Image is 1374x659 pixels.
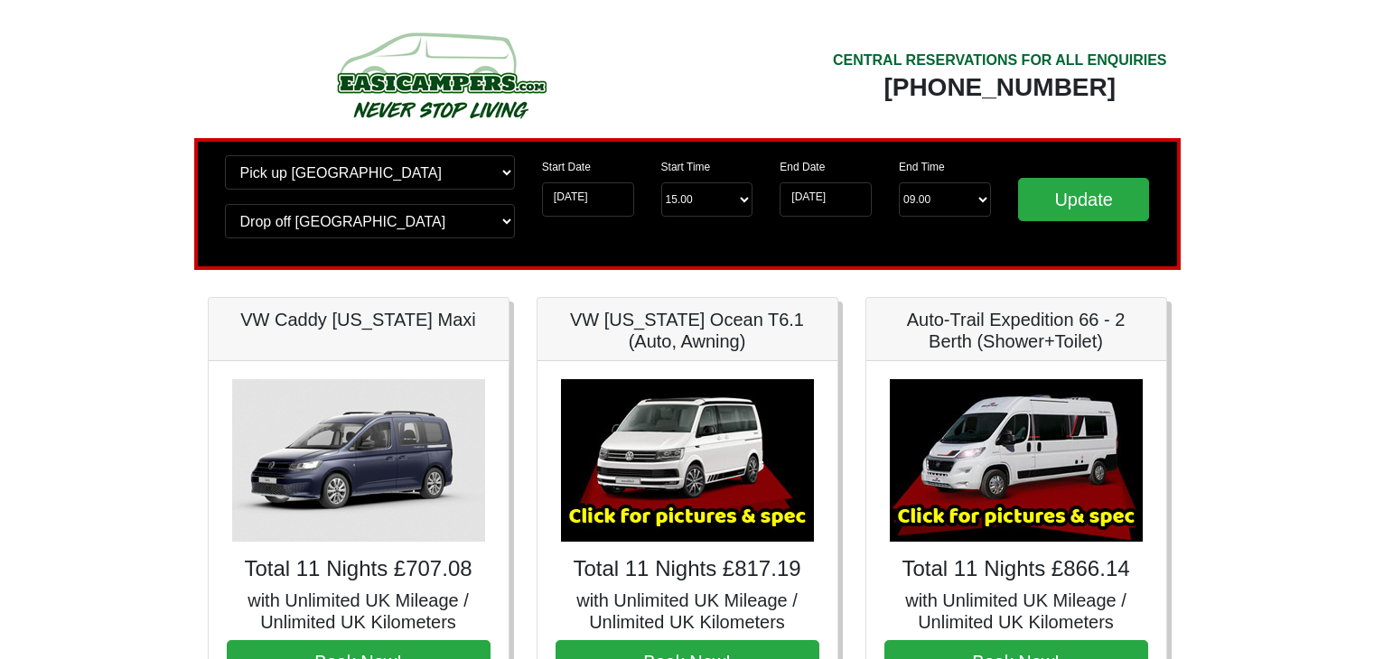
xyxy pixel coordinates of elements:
div: [PHONE_NUMBER] [833,71,1167,104]
input: Update [1018,178,1150,221]
h5: Auto-Trail Expedition 66 - 2 Berth (Shower+Toilet) [884,309,1148,352]
input: Return Date [780,182,872,217]
label: Start Date [542,159,591,175]
label: End Date [780,159,825,175]
img: campers-checkout-logo.png [269,25,612,125]
h5: with Unlimited UK Mileage / Unlimited UK Kilometers [227,589,491,633]
h5: with Unlimited UK Mileage / Unlimited UK Kilometers [556,589,819,633]
h5: VW [US_STATE] Ocean T6.1 (Auto, Awning) [556,309,819,352]
div: CENTRAL RESERVATIONS FOR ALL ENQUIRIES [833,50,1167,71]
img: VW California Ocean T6.1 (Auto, Awning) [561,379,814,542]
img: VW Caddy California Maxi [232,379,485,542]
h5: with Unlimited UK Mileage / Unlimited UK Kilometers [884,589,1148,633]
label: End Time [899,159,945,175]
h4: Total 11 Nights £866.14 [884,556,1148,582]
label: Start Time [661,159,711,175]
h5: VW Caddy [US_STATE] Maxi [227,309,491,330]
h4: Total 11 Nights £707.08 [227,556,491,582]
h4: Total 11 Nights £817.19 [556,556,819,582]
input: Start Date [542,182,634,217]
img: Auto-Trail Expedition 66 - 2 Berth (Shower+Toilet) [890,379,1143,542]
